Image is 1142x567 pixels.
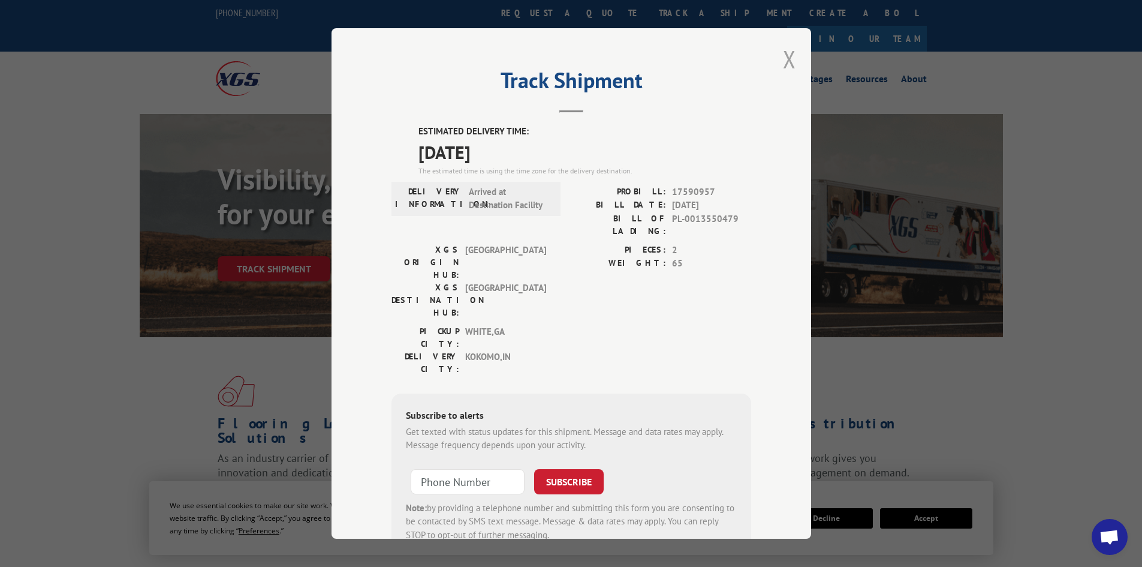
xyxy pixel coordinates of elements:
[465,350,546,376] span: KOKOMO , IN
[391,350,459,376] label: DELIVERY CITY:
[672,185,751,199] span: 17590957
[465,325,546,350] span: WHITE , GA
[672,244,751,257] span: 2
[391,72,751,95] h2: Track Shipment
[1092,519,1128,555] div: Open chat
[418,139,751,166] span: [DATE]
[465,281,546,319] span: [GEOGRAPHIC_DATA]
[469,185,550,212] span: Arrived at Destination Facility
[406,408,737,425] div: Subscribe to alerts
[571,257,666,271] label: WEIGHT:
[672,257,751,271] span: 65
[406,425,737,452] div: Get texted with status updates for this shipment. Message and data rates may apply. Message frequ...
[418,166,751,176] div: The estimated time is using the time zone for the delivery destination.
[571,244,666,257] label: PIECES:
[418,125,751,139] label: ESTIMATED DELIVERY TIME:
[672,199,751,212] span: [DATE]
[406,502,737,542] div: by providing a telephone number and submitting this form you are consenting to be contacted by SM...
[534,469,604,494] button: SUBSCRIBE
[391,325,459,350] label: PICKUP CITY:
[391,281,459,319] label: XGS DESTINATION HUB:
[571,199,666,212] label: BILL DATE:
[783,43,796,75] button: Close modal
[411,469,525,494] input: Phone Number
[571,212,666,238] label: BILL OF LADING:
[406,502,427,514] strong: Note:
[465,244,546,281] span: [GEOGRAPHIC_DATA]
[395,185,463,212] label: DELIVERY INFORMATION:
[672,212,751,238] span: PL-0013550479
[391,244,459,281] label: XGS ORIGIN HUB:
[571,185,666,199] label: PROBILL:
